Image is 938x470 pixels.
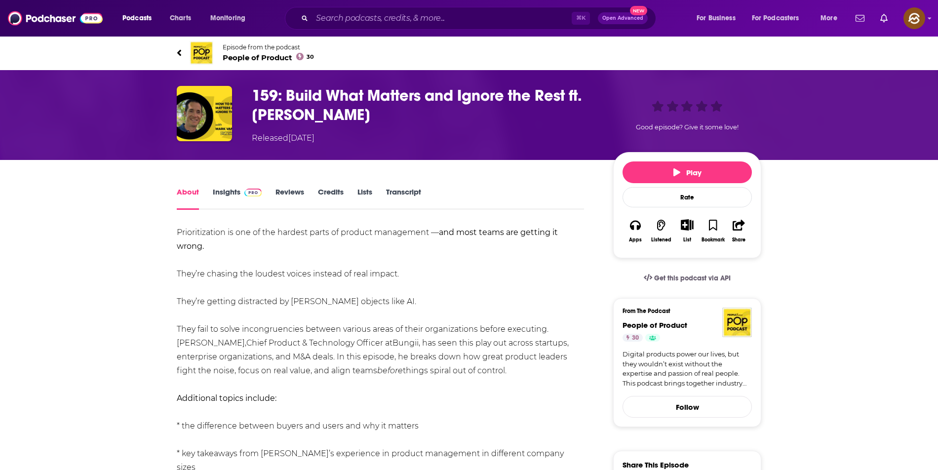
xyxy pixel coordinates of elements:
[252,86,597,124] h1: 159: Build What Matters and Ignore the Rest ft. Mark Vanderweide
[636,266,739,290] a: Get this podcast via API
[726,213,752,249] button: Share
[673,168,702,177] span: Play
[752,11,799,25] span: For Podcasters
[629,237,642,243] div: Apps
[177,393,276,403] strong: Additional topics include:
[244,189,262,196] img: Podchaser Pro
[623,396,752,418] button: Follow
[223,43,314,51] span: Episode from the podcast
[122,11,152,25] span: Podcasts
[252,132,314,144] div: Released [DATE]
[732,237,745,243] div: Share
[654,274,731,282] span: Get this podcast via API
[177,187,199,210] a: About
[177,41,761,65] a: People of ProductEpisode from the podcastPeople of Product30
[116,10,164,26] button: open menu
[177,86,232,141] img: 159: Build What Matters and Ignore the Rest ft. Mark Vanderweide
[690,10,748,26] button: open menu
[572,12,590,25] span: ⌘ K
[386,187,421,210] a: Transcript
[357,187,372,210] a: Lists
[307,55,314,59] span: 30
[623,213,648,249] button: Apps
[598,12,648,24] button: Open AdvancedNew
[674,213,700,249] div: Show More ButtonList
[722,308,752,337] img: People of Product
[177,338,246,348] a: [PERSON_NAME],
[852,10,868,27] a: Show notifications dropdown
[623,320,687,330] a: People of Product
[223,53,314,62] span: People of Product
[210,11,245,25] span: Monitoring
[623,334,643,342] a: 30
[623,161,752,183] button: Play
[636,123,739,131] span: Good episode? Give it some love!
[8,9,103,28] img: Podchaser - Follow, Share and Rate Podcasts
[903,7,925,29] img: User Profile
[170,11,191,25] span: Charts
[318,187,344,210] a: Credits
[190,41,213,65] img: People of Product
[623,350,752,388] a: Digital products power our lives, but they wouldn’t exist without the expertise and passion of re...
[648,213,674,249] button: Listened
[312,10,572,26] input: Search podcasts, credits, & more...
[903,7,925,29] span: Logged in as hey85204
[632,333,639,343] span: 30
[203,10,258,26] button: open menu
[700,213,726,249] button: Bookmark
[821,11,837,25] span: More
[377,366,403,375] em: before
[876,10,892,27] a: Show notifications dropdown
[213,187,262,210] a: InsightsPodchaser Pro
[903,7,925,29] button: Show profile menu
[702,237,725,243] div: Bookmark
[745,10,814,26] button: open menu
[163,10,197,26] a: Charts
[677,219,697,230] button: Show More Button
[623,308,744,314] h3: From The Podcast
[697,11,736,25] span: For Business
[623,460,689,470] h3: Share This Episode
[392,338,419,348] a: Bungii
[275,187,304,210] a: Reviews
[294,7,665,30] div: Search podcasts, credits, & more...
[814,10,850,26] button: open menu
[623,187,752,207] div: Rate
[602,16,643,21] span: Open Advanced
[630,6,648,15] span: New
[683,236,691,243] div: List
[651,237,671,243] div: Listened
